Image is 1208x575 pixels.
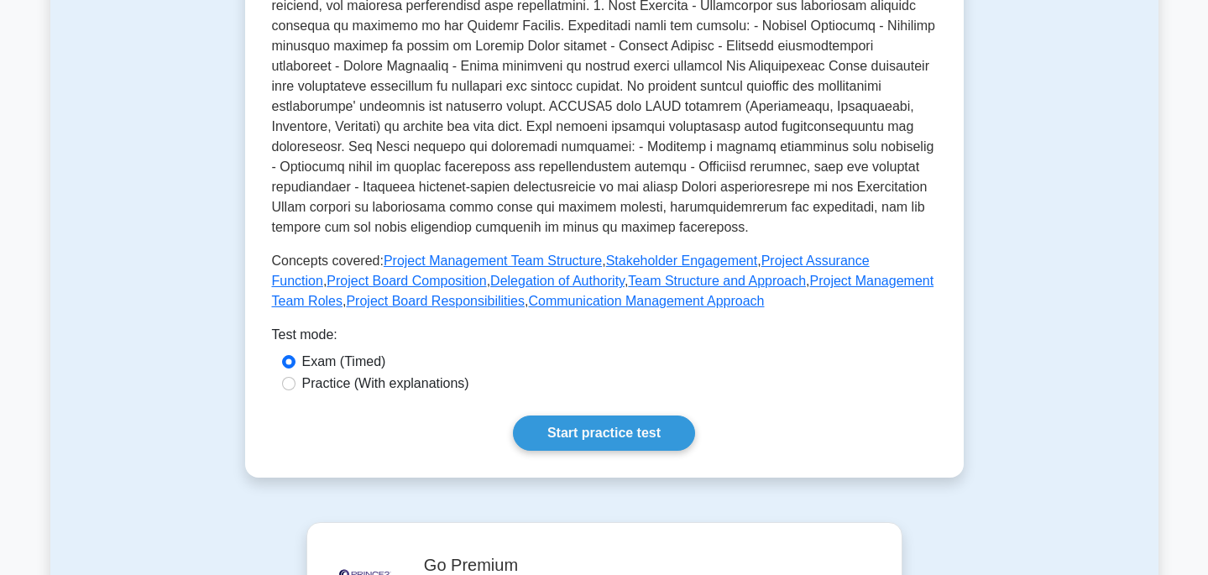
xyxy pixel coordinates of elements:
a: Project Management Team Structure [384,254,602,268]
a: Project Management Team Roles [272,274,934,308]
a: Stakeholder Engagement [606,254,758,268]
p: Concepts covered: , , , , , , , , [272,251,937,311]
a: Project Board Responsibilities [346,294,525,308]
div: Test mode: [272,325,937,352]
label: Exam (Timed) [302,352,386,372]
a: Project Board Composition [327,274,486,288]
a: Start practice test [513,416,695,451]
a: Communication Management Approach [528,294,764,308]
a: Delegation of Authority [490,274,625,288]
label: Practice (With explanations) [302,374,469,394]
a: Team Structure and Approach [628,274,806,288]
